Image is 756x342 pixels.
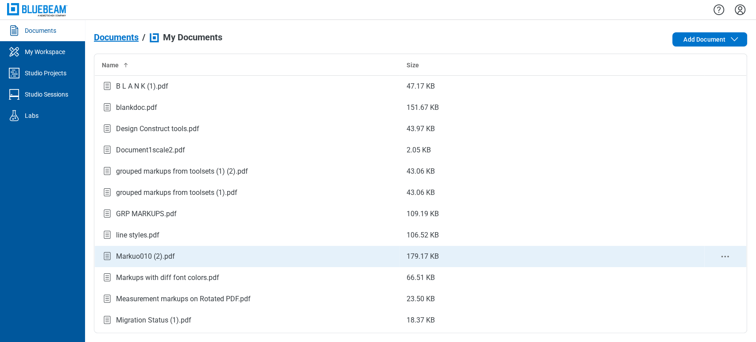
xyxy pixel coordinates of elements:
td: 66.51 KB [399,267,704,288]
div: Document1scale2.pdf [116,145,185,155]
td: 2.05 KB [399,140,704,161]
div: Migration Status (1).pdf [116,315,191,326]
td: 106.52 KB [399,225,704,246]
td: 43.06 KB [399,161,704,182]
svg: Studio Sessions [7,87,21,101]
svg: Documents [7,23,21,38]
svg: Studio Projects [7,66,21,80]
span: My Documents [163,32,222,42]
div: Documents [25,26,56,35]
div: / [142,32,145,42]
td: 151.67 KB [399,97,704,118]
td: 43.97 KB [399,118,704,140]
td: 43.06 KB [399,182,704,203]
td: 47.17 KB [399,76,704,97]
button: Add Document [672,32,747,47]
td: 23.50 KB [399,288,704,310]
td: 109.19 KB [399,203,704,225]
div: My Workspace [25,47,65,56]
td: 18.37 KB [399,310,704,331]
span: Add Document [683,35,725,44]
div: line styles.pdf [116,230,159,241]
div: Studio Projects [25,69,66,78]
div: B L A N K (1).pdf [116,81,168,92]
svg: Labs [7,109,21,123]
td: 179.17 KB [399,246,704,267]
span: Documents [94,32,139,42]
div: Labs [25,111,39,120]
div: Size [407,61,697,70]
div: Studio Sessions [25,90,68,99]
div: GRP MARKUPS.pdf [116,209,177,219]
div: Design Construct tools.pdf [116,124,199,134]
img: Bluebeam, Inc. [7,3,67,16]
div: Measurement markups on Rotated PDF.pdf [116,294,251,304]
div: Name [102,61,392,70]
div: Markuo010 (2).pdf [116,251,175,262]
div: grouped markups from toolsets (1).pdf [116,187,237,198]
div: grouped markups from toolsets (1) (2).pdf [116,166,248,177]
button: Settings [733,2,747,17]
button: context-menu [720,251,730,262]
svg: My Workspace [7,45,21,59]
div: blankdoc.pdf [116,102,157,113]
div: Markups with diff font colors.pdf [116,272,219,283]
